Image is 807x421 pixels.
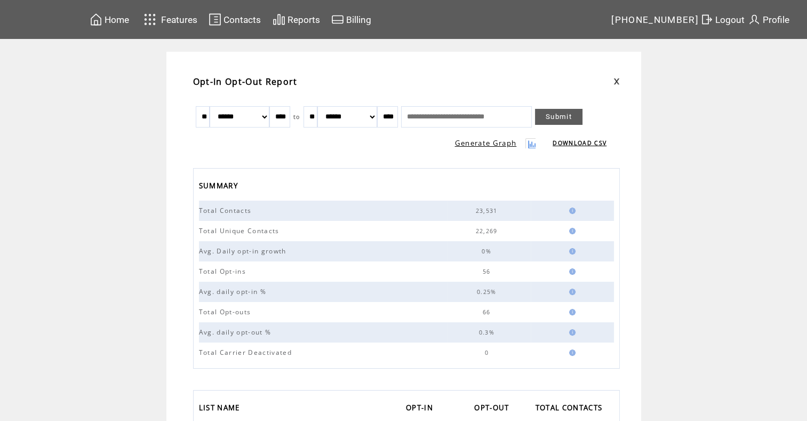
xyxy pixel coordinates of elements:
[566,208,576,214] img: help.gif
[478,329,497,336] span: 0.3%
[455,138,517,148] a: Generate Graph
[536,400,605,418] span: TOTAL CONTACTS
[199,328,274,337] span: Avg. daily opt-out %
[193,76,298,88] span: Opt-In Opt-Out Report
[209,13,221,26] img: contacts.svg
[199,226,282,235] span: Total Unique Contacts
[199,400,243,418] span: LIST NAME
[715,14,745,25] span: Logout
[223,14,261,25] span: Contacts
[199,400,245,418] a: LIST NAME
[474,400,512,418] span: OPT-OUT
[748,13,761,26] img: profile.svg
[331,13,344,26] img: creidtcard.svg
[553,139,606,147] a: DOWNLOAD CSV
[476,227,500,235] span: 22,269
[699,11,746,28] a: Logout
[273,13,285,26] img: chart.svg
[161,14,197,25] span: Features
[566,289,576,295] img: help.gif
[566,349,576,356] img: help.gif
[406,400,436,418] span: OPT-IN
[566,248,576,255] img: help.gif
[207,11,262,28] a: Contacts
[139,9,199,30] a: Features
[476,207,500,215] span: 23,531
[141,11,159,28] img: features.svg
[199,267,249,276] span: Total Opt-ins
[90,13,102,26] img: home.svg
[566,228,576,234] img: help.gif
[105,14,129,25] span: Home
[287,14,320,25] span: Reports
[271,11,322,28] a: Reports
[566,268,576,275] img: help.gif
[199,348,294,357] span: Total Carrier Deactivated
[536,400,608,418] a: TOTAL CONTACTS
[199,178,241,196] span: SUMMARY
[477,288,499,296] span: 0.25%
[611,14,699,25] span: [PHONE_NUMBER]
[88,11,131,28] a: Home
[199,247,289,256] span: Avg. Daily opt-in growth
[746,11,791,28] a: Profile
[199,287,269,296] span: Avg. daily opt-in %
[199,307,254,316] span: Total Opt-outs
[293,113,300,121] span: to
[763,14,789,25] span: Profile
[483,268,493,275] span: 56
[199,206,254,215] span: Total Contacts
[474,400,514,418] a: OPT-OUT
[330,11,373,28] a: Billing
[482,248,494,255] span: 0%
[484,349,491,356] span: 0
[483,308,493,316] span: 66
[346,14,371,25] span: Billing
[566,309,576,315] img: help.gif
[566,329,576,336] img: help.gif
[700,13,713,26] img: exit.svg
[406,400,438,418] a: OPT-IN
[535,109,582,125] a: Submit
